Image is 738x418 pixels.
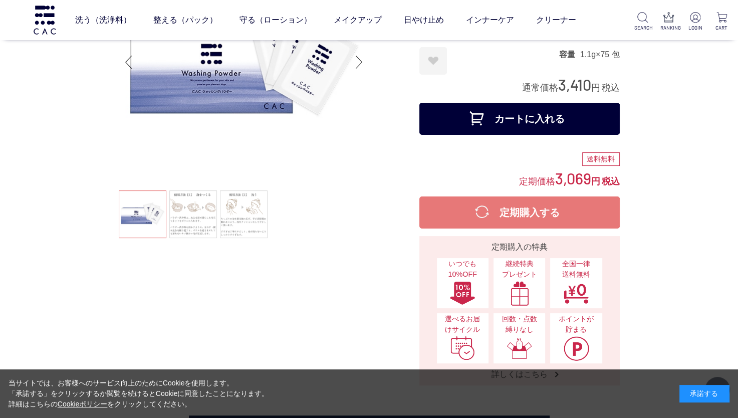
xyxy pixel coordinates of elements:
[536,6,576,34] a: クリーナー
[466,6,514,34] a: インナーケア
[499,259,540,280] span: 継続特典 プレゼント
[602,176,620,186] span: 税込
[32,6,57,34] img: logo
[334,6,382,34] a: メイクアップ
[449,336,475,361] img: 選べるお届けサイクル
[555,259,597,280] span: 全国一律 送料無料
[419,47,447,75] a: お気に入りに登録する
[58,400,108,408] a: Cookieポリシー
[9,378,269,409] div: 当サイトでは、お客様へのサービス向上のためにCookieを使用します。 「承諾する」をクリックするか閲覧を続けるとCookieに同意したことになります。 詳細はこちらの をクリックしてください。
[349,42,369,82] div: Next slide
[423,241,616,253] div: 定期購入の特典
[555,169,591,187] span: 3,069
[119,42,139,82] div: Previous slide
[522,83,558,93] span: 通常価格
[239,6,312,34] a: 守る（ローション）
[687,24,704,32] p: LOGIN
[563,281,589,306] img: 全国一律送料無料
[591,83,600,93] span: 円
[660,24,677,32] p: RANKING
[481,369,558,379] span: 詳しくはこちら
[419,196,620,229] button: 定期購入する
[507,336,533,361] img: 回数・点数縛りなし
[507,281,533,306] img: 継続特典プレゼント
[580,49,620,60] dd: 1.1g×75 包
[713,24,730,32] p: CART
[582,152,620,166] div: 送料無料
[404,6,444,34] a: 日やけ止め
[419,236,620,385] a: 定期購入の特典 いつでも10%OFFいつでも10%OFF 継続特典プレゼント継続特典プレゼント 全国一律送料無料全国一律送料無料 選べるお届けサイクル選べるお届けサイクル 回数・点数縛りなし回数...
[591,176,600,186] span: 円
[660,12,677,32] a: RANKING
[634,12,651,32] a: SEARCH
[679,385,729,402] div: 承諾する
[687,12,704,32] a: LOGIN
[442,314,483,335] span: 選べるお届けサイクル
[499,314,540,335] span: 回数・点数縛りなし
[449,281,475,306] img: いつでも10%OFF
[419,103,620,135] button: カートに入れる
[563,336,589,361] img: ポイントが貯まる
[153,6,217,34] a: 整える（パック）
[558,75,591,94] span: 3,410
[442,259,483,280] span: いつでも10%OFF
[555,314,597,335] span: ポイントが貯まる
[519,175,555,186] span: 定期価格
[602,83,620,93] span: 税込
[634,24,651,32] p: SEARCH
[713,12,730,32] a: CART
[75,6,131,34] a: 洗う（洗浄料）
